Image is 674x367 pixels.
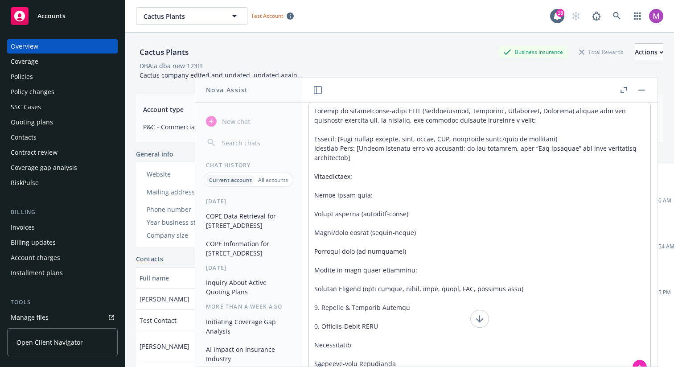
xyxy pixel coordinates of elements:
[7,100,118,114] a: SSC Cases
[147,218,220,227] div: Year business started
[11,220,35,235] div: Invoices
[136,254,163,264] a: Contacts
[202,236,295,260] button: COPE Information for [STREET_ADDRESS]
[567,7,585,25] a: Start snowing
[7,115,118,129] a: Quoting plans
[136,7,247,25] button: Cactus Plants
[629,7,646,25] a: Switch app
[575,46,628,58] div: Total Rewards
[7,220,118,235] a: Invoices
[11,130,37,144] div: Contacts
[608,7,626,25] a: Search
[7,161,118,175] a: Coverage gap analysis
[11,251,60,265] div: Account charges
[140,294,189,304] span: [PERSON_NAME]
[11,54,38,69] div: Coverage
[202,314,295,338] button: Initiating Coverage Gap Analysis
[11,39,38,54] div: Overview
[144,12,221,21] span: Cactus Plants
[147,187,220,197] div: Mailing address
[206,85,248,95] h1: Nova Assist
[499,46,567,58] div: Business Insurance
[7,130,118,144] a: Contacts
[147,205,220,214] div: Phone number
[7,145,118,160] a: Contract review
[556,9,564,17] div: 18
[11,176,39,190] div: RiskPulse
[7,235,118,250] a: Billing updates
[16,338,83,347] span: Open Client Navigator
[136,267,217,289] button: Full name
[7,266,118,280] a: Installment plans
[11,100,41,114] div: SSC Cases
[11,310,49,325] div: Manage files
[7,251,118,265] a: Account charges
[11,85,54,99] div: Policy changes
[7,310,118,325] a: Manage files
[251,12,283,20] span: Test Account
[37,12,66,20] span: Accounts
[202,342,295,366] button: AI Impact on Insurance Industry
[588,7,605,25] a: Report a Bug
[635,43,663,61] button: Actions
[7,298,118,307] div: Tools
[136,46,192,58] div: Cactus Plants
[220,136,291,149] input: Search chats
[258,176,288,184] p: All accounts
[195,303,302,310] div: More than a week ago
[7,39,118,54] a: Overview
[7,54,118,69] a: Coverage
[11,266,63,280] div: Installment plans
[202,275,295,299] button: Inquiry About Active Quoting Plans
[7,4,118,29] a: Accounts
[7,176,118,190] a: RiskPulse
[140,61,203,70] div: DBA: a dba new 123!!!
[143,122,228,132] span: P&C - Commercial lines
[11,161,77,175] div: Coverage gap analysis
[7,208,118,217] div: Billing
[11,235,56,250] div: Billing updates
[143,105,228,114] span: Account type
[195,198,302,205] div: [DATE]
[247,11,297,21] span: Test Account
[147,231,220,240] div: Company size
[11,115,53,129] div: Quoting plans
[195,161,302,169] div: Chat History
[209,176,252,184] p: Current account
[136,149,173,159] span: General info
[11,145,58,160] div: Contract review
[140,273,203,283] div: Full name
[11,70,33,84] div: Policies
[202,209,295,233] button: COPE Data Retrieval for [STREET_ADDRESS]
[220,117,251,126] span: New chat
[195,264,302,272] div: [DATE]
[202,113,295,129] button: New chat
[147,169,220,179] div: Website
[7,85,118,99] a: Policy changes
[140,71,297,79] span: Cactus company edited and updated, updated again
[635,44,663,61] div: Actions
[140,316,177,325] span: Test Contact
[649,9,663,23] img: photo
[7,70,118,84] a: Policies
[140,342,189,351] span: [PERSON_NAME]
